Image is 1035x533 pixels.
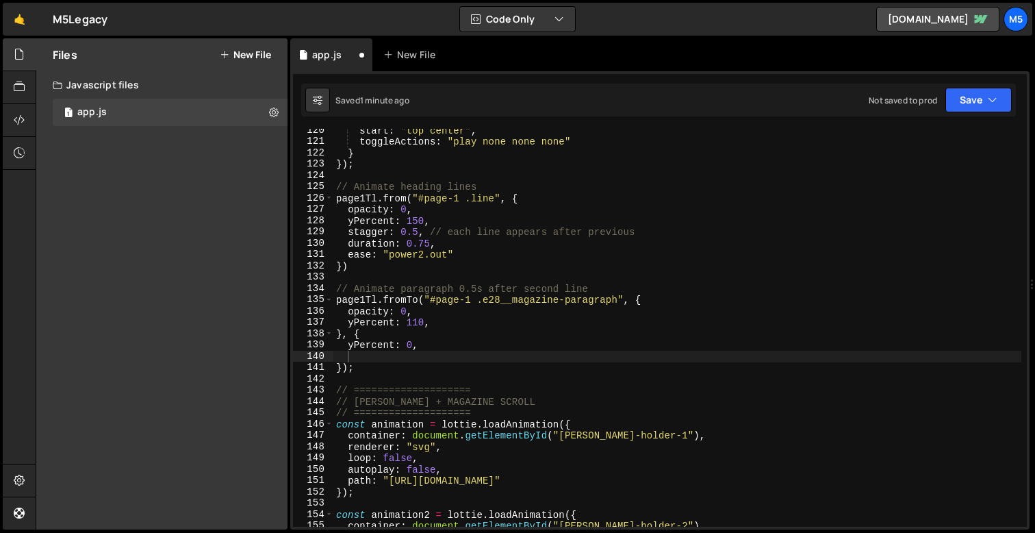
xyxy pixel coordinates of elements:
[293,215,333,227] div: 128
[293,351,333,362] div: 140
[293,147,333,159] div: 122
[293,271,333,283] div: 133
[293,509,333,521] div: 154
[293,203,333,215] div: 127
[293,193,333,204] div: 126
[335,95,409,106] div: Saved
[293,452,333,464] div: 149
[869,95,937,106] div: Not saved to prod
[36,71,287,99] div: Javascript files
[293,170,333,182] div: 124
[460,7,575,32] button: Code Only
[293,226,333,238] div: 129
[876,7,999,32] a: [DOMAIN_NAME]
[293,486,333,498] div: 152
[293,328,333,340] div: 138
[293,464,333,475] div: 150
[312,48,342,62] div: app.js
[293,384,333,396] div: 143
[293,238,333,249] div: 130
[360,95,409,106] div: 1 minute ago
[293,339,333,351] div: 139
[293,475,333,486] div: 151
[293,407,333,419] div: 145
[293,260,333,272] div: 132
[293,373,333,385] div: 142
[293,441,333,453] div: 148
[293,317,333,328] div: 137
[1004,7,1028,32] a: M5
[293,249,333,260] div: 131
[293,362,333,373] div: 141
[945,88,1012,112] button: Save
[293,419,333,430] div: 146
[64,108,73,119] span: 1
[220,49,271,60] button: New File
[293,136,333,147] div: 121
[293,181,333,193] div: 125
[293,294,333,306] div: 135
[77,106,107,119] div: app.js
[53,99,287,126] div: 17055/46915.js
[293,396,333,408] div: 144
[293,520,333,532] div: 155
[3,3,36,36] a: 🤙
[293,430,333,441] div: 147
[53,47,77,62] h2: Files
[53,11,107,27] div: M5Legacy
[293,497,333,509] div: 153
[293,283,333,295] div: 134
[293,306,333,317] div: 136
[383,48,441,62] div: New File
[293,158,333,170] div: 123
[293,125,333,136] div: 120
